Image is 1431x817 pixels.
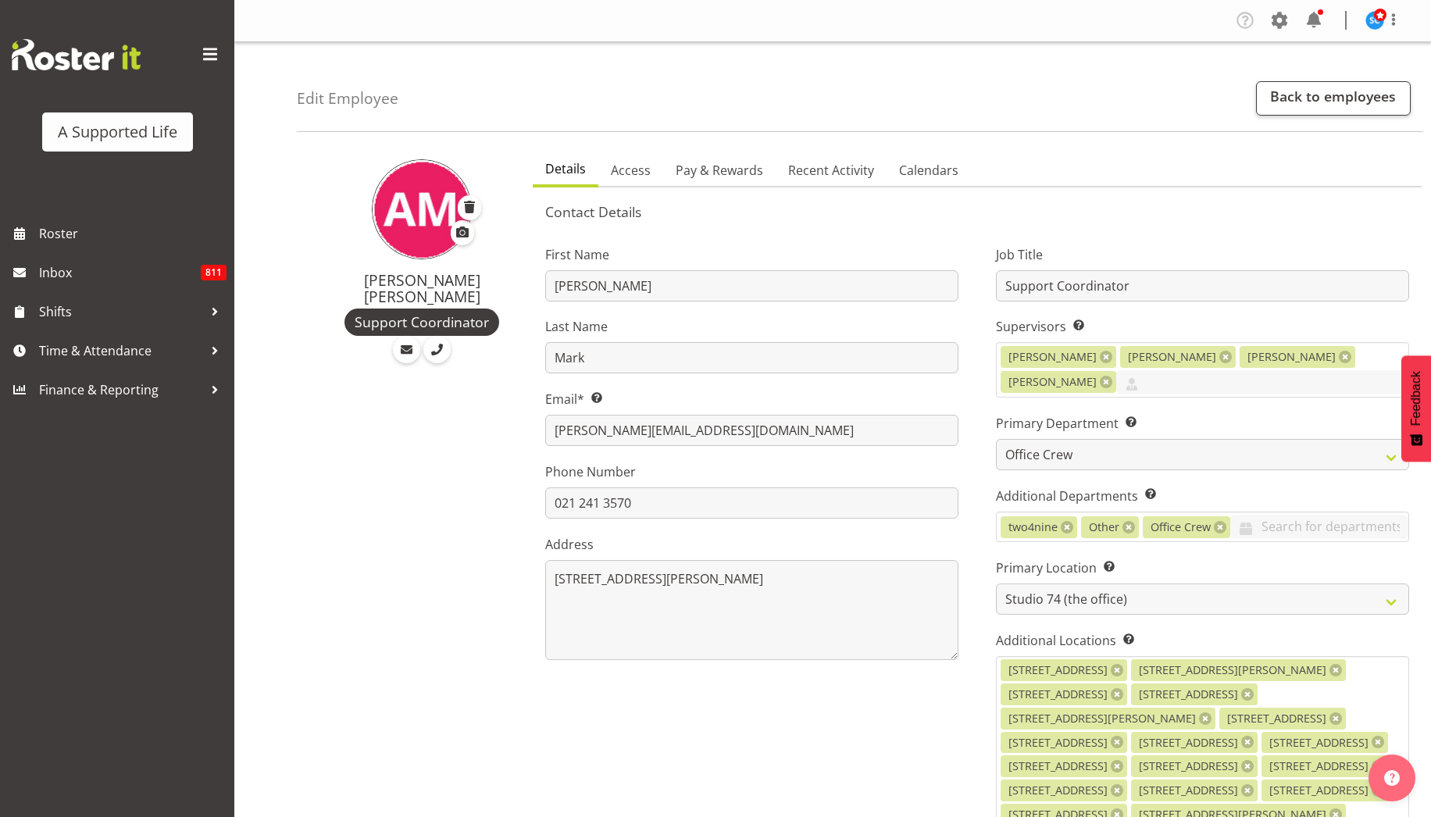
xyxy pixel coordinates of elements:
[1008,686,1108,703] span: [STREET_ADDRESS]
[39,300,203,323] span: Shifts
[996,487,1409,505] label: Additional Departments
[330,272,514,305] h4: [PERSON_NAME] [PERSON_NAME]
[996,245,1409,264] label: Job Title
[1365,11,1384,30] img: silke-carter9768.jpg
[1089,519,1119,536] span: Other
[1008,734,1108,751] span: [STREET_ADDRESS]
[545,415,958,446] input: Email Address
[1008,710,1196,727] span: [STREET_ADDRESS][PERSON_NAME]
[39,339,203,362] span: Time & Attendance
[1256,81,1411,116] a: Back to employees
[201,265,227,280] span: 811
[39,261,201,284] span: Inbox
[545,342,958,373] input: Last Name
[1269,758,1369,775] span: [STREET_ADDRESS]
[297,90,398,107] h4: Edit Employee
[355,312,489,332] span: Support Coordinator
[1269,734,1369,751] span: [STREET_ADDRESS]
[1008,373,1097,391] span: [PERSON_NAME]
[1008,662,1108,679] span: [STREET_ADDRESS]
[1227,710,1326,727] span: [STREET_ADDRESS]
[12,39,141,70] img: Rosterit website logo
[545,245,958,264] label: First Name
[1384,770,1400,786] img: help-xxl-2.png
[545,203,1409,220] h5: Contact Details
[1008,758,1108,775] span: [STREET_ADDRESS]
[545,535,958,554] label: Address
[996,414,1409,433] label: Primary Department
[1151,519,1211,536] span: Office Crew
[1128,348,1216,366] span: [PERSON_NAME]
[39,222,227,245] span: Roster
[545,159,586,178] span: Details
[1139,686,1238,703] span: [STREET_ADDRESS]
[58,120,177,144] div: A Supported Life
[1247,348,1336,366] span: [PERSON_NAME]
[1008,519,1058,536] span: two4nine
[996,631,1409,650] label: Additional Locations
[1230,515,1408,539] input: Search for departments
[996,558,1409,577] label: Primary Location
[545,270,958,301] input: First Name
[899,161,958,180] span: Calendars
[1008,782,1108,799] span: [STREET_ADDRESS]
[676,161,763,180] span: Pay & Rewards
[1409,371,1423,426] span: Feedback
[996,270,1409,301] input: Job Title
[423,336,451,363] a: Call Employee
[545,462,958,481] label: Phone Number
[1139,734,1238,751] span: [STREET_ADDRESS]
[1269,782,1369,799] span: [STREET_ADDRESS]
[788,161,874,180] span: Recent Activity
[545,390,958,408] label: Email*
[1139,758,1238,775] span: [STREET_ADDRESS]
[393,336,420,363] a: Email Employee
[545,487,958,519] input: Phone Number
[39,378,203,401] span: Finance & Reporting
[611,161,651,180] span: Access
[372,159,472,259] img: alicia-mark9463.jpg
[1401,355,1431,462] button: Feedback - Show survey
[545,317,958,336] label: Last Name
[1139,782,1238,799] span: [STREET_ADDRESS]
[1008,348,1097,366] span: [PERSON_NAME]
[1139,662,1326,679] span: [STREET_ADDRESS][PERSON_NAME]
[996,317,1409,336] label: Supervisors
